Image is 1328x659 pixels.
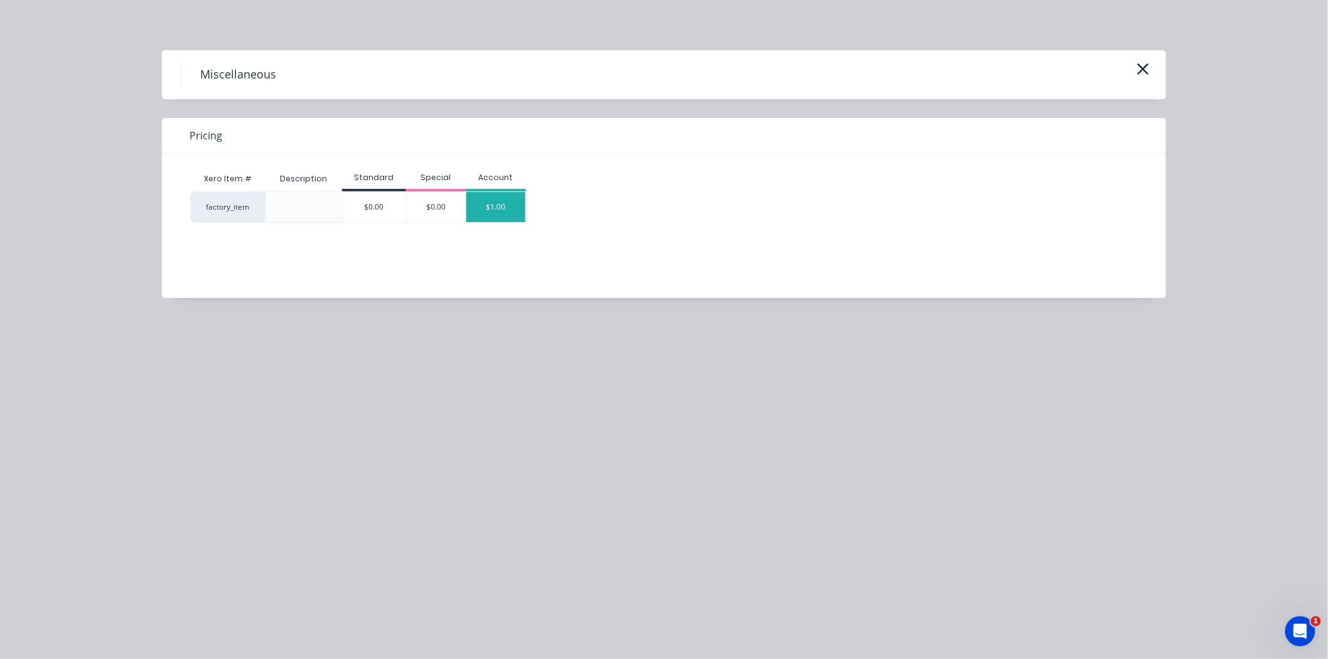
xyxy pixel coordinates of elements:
[466,192,525,222] div: $1.00
[1285,616,1315,646] iframe: Intercom live chat
[407,192,466,222] div: $0.00
[270,163,337,195] div: Description
[406,172,466,183] div: Special
[190,166,265,191] div: Xero Item #
[190,191,265,223] div: factory_item
[466,172,526,183] div: Account
[1311,616,1321,626] span: 1
[181,63,295,87] h4: Miscellaneous
[190,128,222,143] span: Pricing
[343,192,406,222] div: $0.00
[342,172,406,183] div: Standard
